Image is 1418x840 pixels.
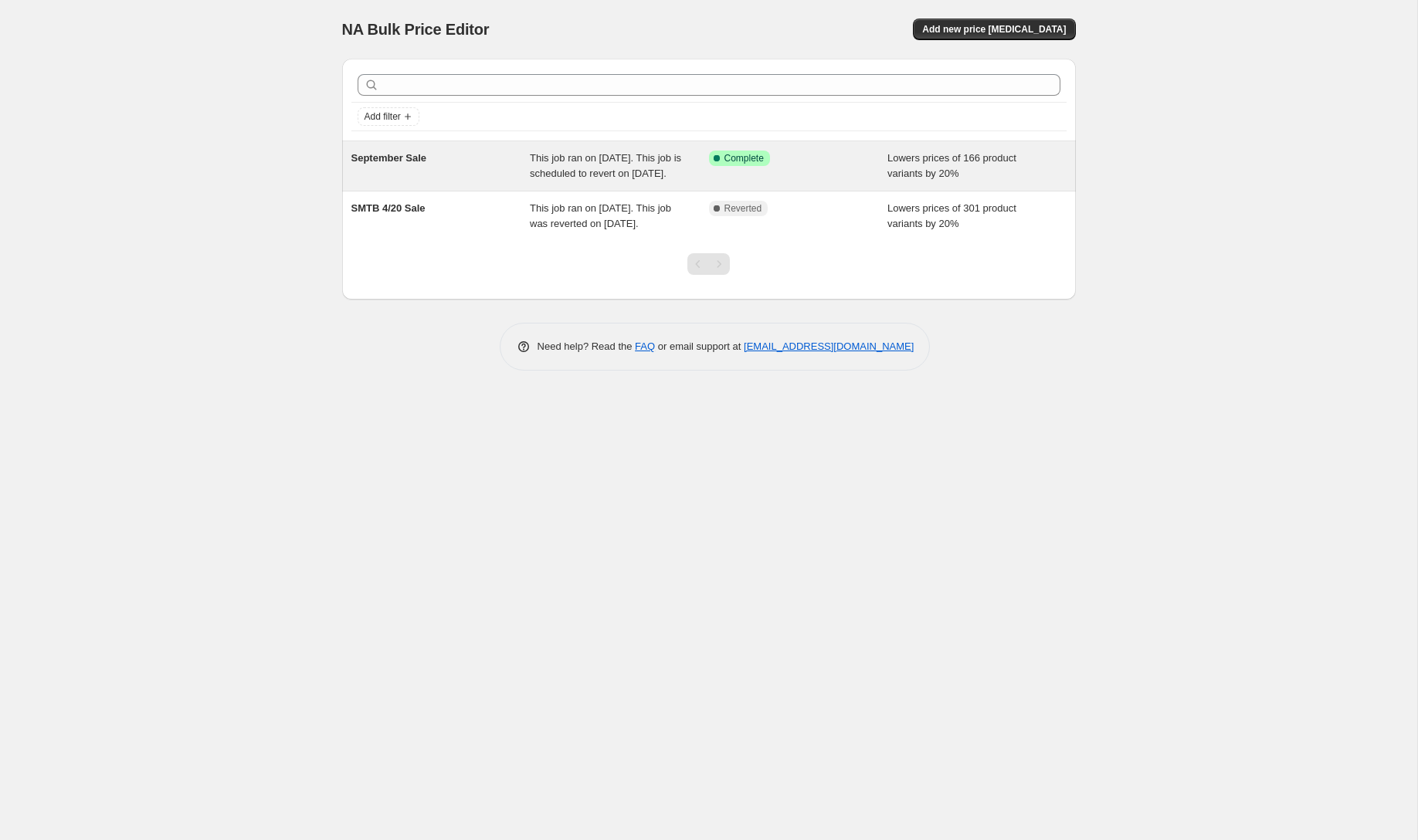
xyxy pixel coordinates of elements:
span: or email support at [655,340,744,352]
span: Complete [724,152,764,164]
span: Lowers prices of 166 product variants by 20% [887,152,1016,179]
a: [EMAIL_ADDRESS][DOMAIN_NAME] [744,340,914,352]
button: Add new price [MEDICAL_DATA] [913,19,1075,40]
nav: Pagination [687,253,730,275]
span: This job ran on [DATE]. This job was reverted on [DATE]. [530,202,671,229]
span: Lowers prices of 301 product variants by 20% [887,202,1016,229]
span: This job ran on [DATE]. This job is scheduled to revert on [DATE]. [530,152,681,179]
span: NA Bulk Price Editor [342,21,490,38]
span: Add new price [MEDICAL_DATA] [922,23,1066,36]
button: Add filter [358,107,419,126]
span: September Sale [351,152,427,164]
span: Need help? Read the [538,340,636,352]
a: FAQ [635,340,655,352]
span: Add filter [365,110,401,123]
span: Reverted [724,202,762,215]
span: SMTB 4/20 Sale [351,202,426,214]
